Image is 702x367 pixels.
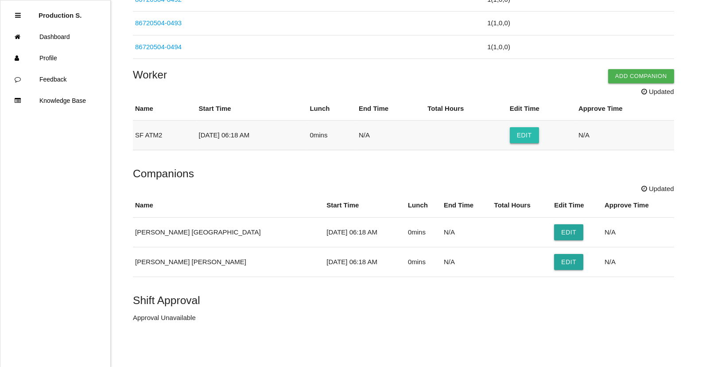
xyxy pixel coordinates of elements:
td: 0 mins [406,247,442,277]
button: Add Companion [608,69,674,83]
th: Approve Time [576,97,674,121]
a: Profile [0,47,110,69]
td: N/A [442,247,492,277]
td: [DATE] 06:18 AM [197,121,308,150]
td: 1 ( 1 , 0 , 0 ) [485,35,674,59]
td: N/A [602,217,674,247]
p: Approval Unavailable [133,313,674,323]
h5: Shift Approval [133,294,674,306]
div: Close [15,5,21,26]
td: [DATE] 06:18 AM [324,247,406,277]
th: Total Hours [492,194,552,217]
button: Edit [510,127,539,143]
td: N/A [442,217,492,247]
td: 1 ( 1 , 0 , 0 ) [485,12,674,35]
td: 0 mins [307,121,357,150]
a: 86720504-0493 [135,19,182,27]
th: End Time [357,97,425,121]
th: Edit Time [508,97,576,121]
th: Name [133,97,197,121]
th: Approve Time [602,194,674,217]
th: Start Time [197,97,308,121]
td: N/A [576,121,674,150]
a: 86720504-0494 [135,43,182,51]
h5: Companions [133,168,674,180]
td: N/A [357,121,425,150]
p: Production Shifts [39,5,82,19]
button: Edit [554,224,583,240]
a: Dashboard [0,26,110,47]
th: Edit Time [552,194,602,217]
td: 0 mins [406,217,442,247]
th: Total Hours [425,97,507,121]
td: [PERSON_NAME] [GEOGRAPHIC_DATA] [133,217,324,247]
td: N/A [602,247,674,277]
th: Start Time [324,194,406,217]
span: Updated [641,87,674,97]
th: Name [133,194,324,217]
td: SF ATM2 [133,121,197,150]
th: Lunch [307,97,357,121]
th: Lunch [406,194,442,217]
th: End Time [442,194,492,217]
td: [DATE] 06:18 AM [324,217,406,247]
a: Knowledge Base [0,90,110,111]
h4: Worker [133,69,674,81]
a: Feedback [0,69,110,90]
span: Updated [641,184,674,194]
td: [PERSON_NAME] [PERSON_NAME] [133,247,324,277]
button: Edit [554,254,583,270]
